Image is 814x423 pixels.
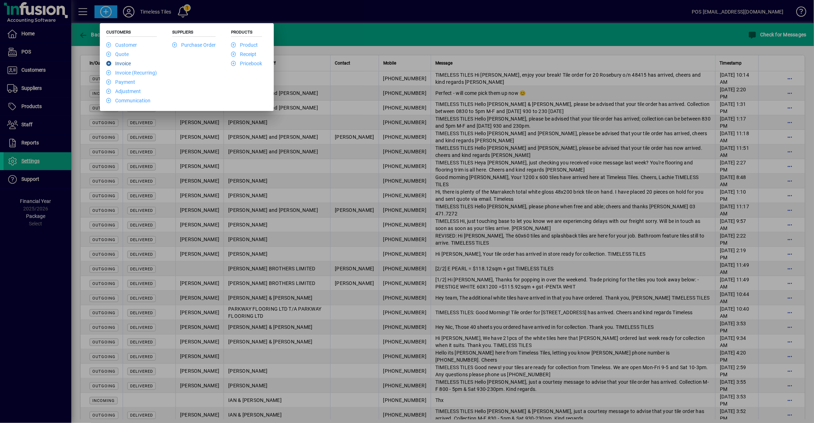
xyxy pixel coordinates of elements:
h5: Products [231,30,262,37]
a: Receipt [231,51,256,57]
a: Purchase Order [172,42,216,48]
h5: Suppliers [172,30,216,37]
a: Adjustment [106,88,141,94]
a: Product [231,42,258,48]
a: Invoice (Recurring) [106,70,157,76]
a: Communication [106,98,150,103]
a: Customer [106,42,137,48]
a: Pricebook [231,61,262,66]
a: Invoice [106,61,131,66]
a: Quote [106,51,129,57]
a: Payment [106,79,135,85]
h5: Customers [106,30,157,37]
